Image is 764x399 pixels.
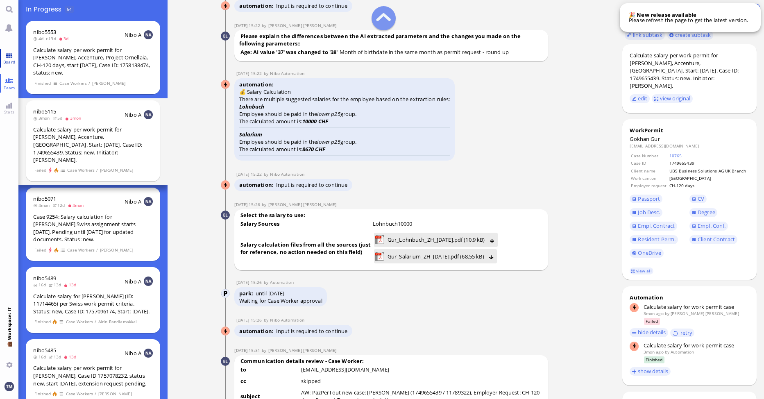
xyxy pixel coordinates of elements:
span: Degree [698,209,715,216]
span: skipped [301,377,321,385]
span: Finished [34,318,51,325]
span: 💼 Workspace: IT [6,340,12,358]
dd: [EMAIL_ADDRESS][DOMAIN_NAME] [630,143,749,149]
td: Work canton [630,175,668,181]
i: lower p25 [317,110,340,118]
span: link subtask [633,31,663,39]
span: Case Workers [67,247,95,254]
span: 4mon [68,202,86,208]
span: [DATE] 15:22 [234,23,262,28]
td: Salary calculation files from all the sources (just for reference, no action needed on this field) [240,231,372,268]
a: nibo5489 [33,274,56,282]
button: hide details [630,328,668,337]
span: / [95,390,97,397]
span: park [239,290,256,297]
td: cc [240,377,300,388]
td: UBS Business Solutions AG UK Branch [669,168,748,174]
a: nibo5553 [33,28,56,36]
b: Please explain the differences between the AI extracted parameters and the changes you made on th... [239,31,521,49]
span: 13d [48,354,63,360]
runbook-parameter-view: Month of birthdate in the same month as permit request - round up [340,48,509,56]
button: edit [630,94,650,103]
span: CV [698,195,704,202]
img: Gur_Lohnbuch_ZH_12.06.2025.pdf [375,235,384,244]
span: [PERSON_NAME] [92,80,126,87]
span: Finished [644,356,664,363]
img: NA [144,197,153,206]
span: 12d [52,202,68,208]
img: Nibo Automation [221,327,230,336]
b: Select the salary to use: [239,210,307,220]
p: There are multiple suggested salaries for the employee based on the extraction rules: Employee sh... [239,95,450,125]
span: Resident Perm. [638,236,676,243]
span: Client Contract [698,236,735,243]
span: by [262,23,268,28]
td: Case ID [630,160,668,166]
i: Salarium [239,131,263,138]
runbook-parameter-view: [EMAIL_ADDRESS][DOMAIN_NAME] [301,366,389,373]
span: Input is required to continue [276,2,348,9]
span: 13d [48,282,63,288]
span: Board [1,59,17,65]
span: automation@bluelakelegal.com [671,349,694,355]
div: 10000 [373,220,398,227]
a: nibo5115 [33,108,56,115]
a: Passport [630,195,662,204]
td: [GEOGRAPHIC_DATA] [669,175,748,181]
span: elena.pascarelli@bluelakelegal.com [268,202,337,207]
div: Calculate salary for work permit case [644,303,749,311]
img: Elena Pascarelli Lorenzo [221,211,230,220]
img: You [5,382,14,391]
img: NA [144,30,153,39]
a: Resident Perm. [630,235,678,244]
span: Gokhan [630,135,649,143]
span: Finished [34,80,51,87]
span: by [262,347,268,353]
b: Communication details review - Case Worker: [239,356,365,366]
span: elena.pascarelli@bluelakelegal.com [671,311,739,316]
td: CH-120 days [669,182,748,189]
span: Employee should be paid in the group. The calculated amount is: [239,88,450,156]
span: Finished [34,390,51,397]
div: Case 9254: Salary calculation for [PERSON_NAME] Swiss assignment starts [DATE]. Pending until [DA... [33,213,152,243]
a: View Gur_Salarium_ZH_12.06.2025.pdf [386,252,485,261]
span: / [95,318,97,325]
span: by [262,202,268,207]
span: automation [239,327,276,335]
span: / [96,167,99,174]
span: [PERSON_NAME] [100,167,134,174]
span: Failed [34,167,47,174]
a: Degree [689,208,717,217]
button: Download Gur_Lohnbuch_ZH_12.06.2025.pdf [490,237,495,243]
div: Calculate salary for [PERSON_NAME] (ID: 11714465) per Swiss work permit criteria. Status: new, Ca... [33,292,152,315]
span: automation [239,2,276,9]
span: [DATE] 15:26 [234,202,262,207]
span: 5d [52,115,65,121]
div: Calculate salary for work permit case [644,342,749,349]
lob-view: Gur_Salarium_ZH_12.06.2025.pdf (68.55 kB) [375,251,495,263]
div: Calculate salary per work permit for [PERSON_NAME], Accenture, [GEOGRAPHIC_DATA]. Start: [DATE]. ... [630,52,749,90]
a: nibo5071 [33,195,56,202]
img: Automation [221,289,230,298]
i: lower p25 [317,138,340,145]
button: retry [670,329,694,337]
span: Empl. Conf. [698,222,725,229]
span: [DATE] 15:22 [236,70,264,76]
span: 64 [67,6,72,12]
span: 16d [33,282,48,288]
button: show details [630,367,671,376]
a: nibo5485 [33,347,56,354]
span: Input is required to continue [276,181,348,188]
span: automation@nibo.ai [270,171,304,177]
span: elena.pascarelli@bluelakelegal.com [268,23,337,28]
span: automation@nibo.ai [270,317,304,323]
div: Calculate salary per work permit for [PERSON_NAME], Accenture, Project Ornellaia, CH-120 days, st... [33,46,152,77]
a: Empl. Conf. [689,222,728,231]
span: until [256,290,267,297]
button: Download Gur_Salarium_ZH_12.06.2025.pdf [489,254,494,259]
span: [DATE] 15:31 [234,347,262,353]
span: 3d [46,36,59,41]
